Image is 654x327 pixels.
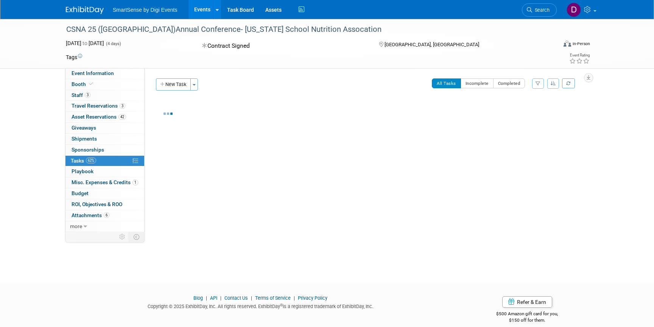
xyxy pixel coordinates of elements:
span: | [204,295,209,301]
a: Blog [193,295,203,301]
span: Playbook [72,168,93,174]
button: Completed [493,78,525,88]
span: 3 [85,92,90,98]
span: Attachments [72,212,109,218]
a: Travel Reservations3 [65,101,144,111]
a: more [65,221,144,232]
span: Event Information [72,70,114,76]
a: Search [522,3,557,17]
span: Misc. Expenses & Credits [72,179,138,185]
div: $500 Amazon gift card for you, [466,306,589,323]
span: Staff [72,92,90,98]
a: API [210,295,217,301]
span: 1 [132,180,138,185]
a: Shipments [65,134,144,144]
a: Event Information [65,68,144,79]
a: Giveaways [65,123,144,133]
a: Tasks62% [65,156,144,166]
a: Privacy Policy [298,295,327,301]
div: CSNA 25 ([GEOGRAPHIC_DATA])Annual Conference- [US_STATE] School Nutrition Assocation [64,23,545,36]
button: Incomplete [461,78,494,88]
a: Playbook [65,166,144,177]
span: Budget [72,190,89,196]
img: Format-Inperson.png [564,41,571,47]
span: Booth [72,81,95,87]
sup: ® [280,303,283,307]
button: New Task [156,78,191,91]
img: Dan Tiernan [567,3,581,17]
a: Refer & Earn [502,296,552,308]
span: Tasks [71,158,96,164]
img: loading... [163,113,173,115]
div: In-Person [572,41,590,47]
span: 62% [86,158,96,163]
a: Asset Reservations42 [65,112,144,122]
span: Asset Reservations [72,114,126,120]
span: Shipments [72,136,97,142]
span: Search [532,7,550,13]
a: Misc. Expenses & Credits1 [65,177,144,188]
div: Copyright © 2025 ExhibitDay, Inc. All rights reserved. ExhibitDay is a registered trademark of Ex... [66,301,455,310]
td: Toggle Event Tabs [129,232,145,242]
div: Event Format [512,39,590,51]
span: 3 [120,103,125,109]
span: more [70,223,82,229]
a: Terms of Service [255,295,291,301]
a: Staff3 [65,90,144,101]
span: | [218,295,223,301]
span: to [81,40,89,46]
a: Booth [65,79,144,90]
span: | [292,295,297,301]
span: [DATE] [DATE] [66,40,104,46]
span: 42 [118,114,126,120]
span: SmartSense by Digi Events [113,7,177,13]
a: Refresh [562,78,575,88]
div: Contract Signed [200,39,367,53]
span: 6 [104,212,109,218]
img: ExhibitDay [66,6,104,14]
i: Booth reservation complete [89,82,93,86]
button: All Tasks [432,78,461,88]
span: (4 days) [105,41,121,46]
a: Attachments6 [65,210,144,221]
span: Giveaways [72,125,96,131]
div: Event Rating [569,53,590,57]
a: Budget [65,188,144,199]
td: Personalize Event Tab Strip [116,232,129,242]
td: Tags [66,53,82,61]
a: Sponsorships [65,145,144,155]
span: Sponsorships [72,147,104,153]
div: $150 off for them. [466,317,589,324]
a: Contact Us [224,295,248,301]
span: ROI, Objectives & ROO [72,201,122,207]
a: ROI, Objectives & ROO [65,199,144,210]
span: [GEOGRAPHIC_DATA], [GEOGRAPHIC_DATA] [385,42,479,47]
span: Travel Reservations [72,103,125,109]
span: | [249,295,254,301]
